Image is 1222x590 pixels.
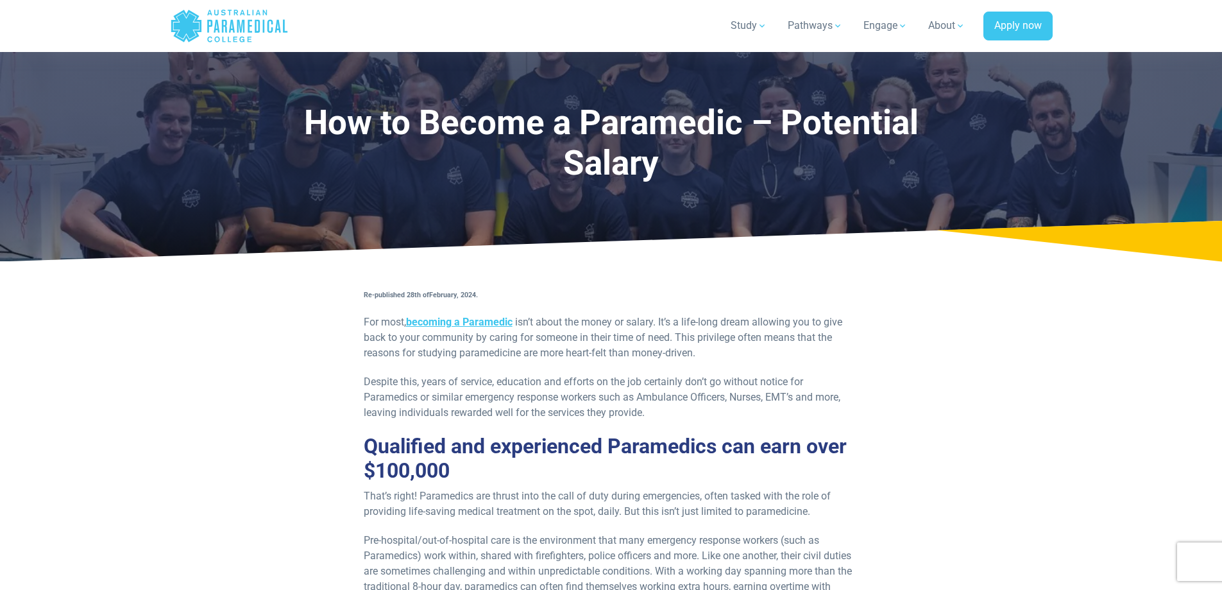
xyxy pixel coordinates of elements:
strong: Re-published 28th of , 2024. [364,291,478,299]
b: February [429,291,457,299]
a: Study [723,8,775,44]
p: For most, isn’t about the money or salary. It’s a life-long dream allowing you to give back to yo... [364,315,859,361]
p: Despite this, years of service, education and efforts on the job certainly don’t go without notic... [364,374,859,421]
p: That’s right! Paramedics are thrust into the call of duty during emergencies, often tasked with t... [364,489,859,519]
a: Apply now [983,12,1053,41]
a: About [921,8,973,44]
a: becoming a Paramedic [406,316,513,328]
h1: How to Become a Paramedic – Potential Salary [280,103,942,184]
a: Australian Paramedical College [170,5,289,47]
a: Pathways [780,8,851,44]
a: Engage [856,8,915,44]
h2: Qualified and experienced Paramedics can earn over $100,000 [364,434,859,483]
